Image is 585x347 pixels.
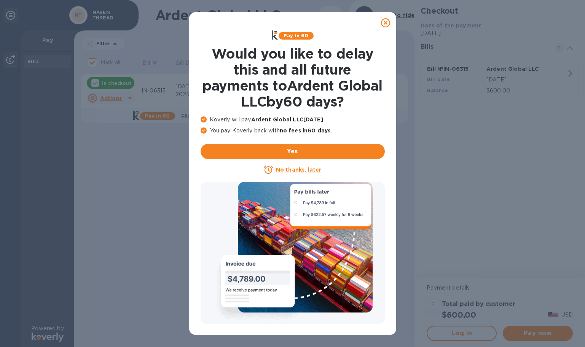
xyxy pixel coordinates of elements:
[201,144,385,159] button: Yes
[201,127,385,135] p: You pay Koverly back with
[201,116,385,124] p: Koverly will pay
[276,167,321,173] u: No thanks, later
[251,116,323,123] b: Ardent Global LLC [DATE]
[284,33,308,38] b: Pay in 60
[201,46,385,110] h1: Would you like to delay this and all future payments to Ardent Global LLC by 60 days ?
[207,147,379,156] span: Yes
[280,127,332,134] b: no fees in 60 days .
